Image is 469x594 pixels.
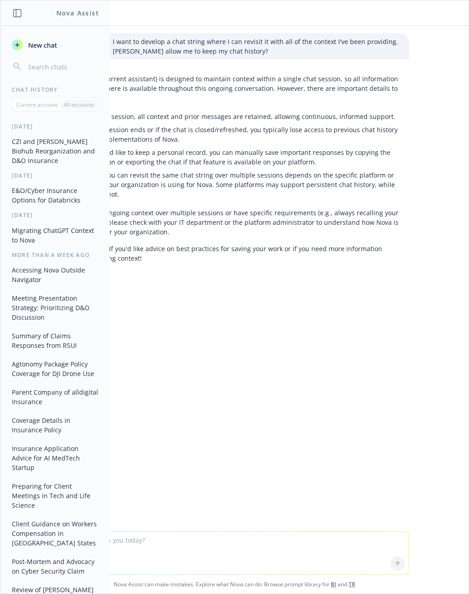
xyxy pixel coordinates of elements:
li: Whether you can revisit the same chat string over multiple sessions depends on the specific platf... [76,168,400,201]
li: Within this session, all context and prior messages are retained, allowing continuous, informed s... [76,110,400,123]
li: Once the session ends or if the chat is closed/refreshed, you typically lose access to previous c... [76,123,400,146]
button: Coverage Details in Insurance Policy [8,413,102,437]
div: Chat History [1,86,110,94]
button: Summary of Claims Responses from RSUI [8,328,102,353]
h1: Nova Assist [56,8,99,18]
div: More than a week ago [1,251,110,259]
p: Nova (your current assistant) is designed to maintain context within a single chat session, so al... [69,74,400,103]
a: BI [331,580,336,588]
span: Nova Assist can make mistakes. Explore what Nova can do: Browse prompt library for and [4,575,465,594]
button: E&O/Cyber Insurance Options for Databricks [8,183,102,208]
button: New chat [8,37,102,53]
a: TR [349,580,355,588]
li: If you would like to keep a personal record, you can manually save important responses by copying... [76,146,400,168]
div: [DATE] [1,172,110,179]
input: Search chats [26,60,99,73]
p: I want to develop a chat string where I can revisit it with all of the context I've been providin... [113,37,400,56]
button: Accessing Nova Outside Navigator [8,262,102,287]
button: CZI and [PERSON_NAME] Biohub Reorganization and D&O Insurance [8,134,102,168]
button: Meeting Presentation Strategy: Prioritizing D&O Discussion [8,291,102,325]
p: If you need ongoing context over multiple sessions or have specific requirements (e.g., always re... [69,208,400,237]
p: Let me know if you'd like advice on best practices for saving your work or if you need more infor... [69,244,400,263]
span: New chat [26,40,57,50]
button: Parent Company of alldigital Insurance [8,385,102,409]
div: [DATE] [1,211,110,219]
button: Migrating ChatGPT Context to Nova [8,223,102,247]
button: Client Guidance on Workers Compensation in [GEOGRAPHIC_DATA] States [8,516,102,550]
button: Insurance Application Advice for AI MedTech Startup [8,441,102,475]
button: Preparing for Client Meetings in Tech and Life Science [8,479,102,513]
button: Post-Mortem and Advocacy on Cyber Security Claim [8,554,102,579]
p: Current account [16,101,57,109]
p: All accounts [64,101,94,109]
button: Agtonomy Package Policy Coverage for DJI Drone Use [8,356,102,381]
div: [DATE] [1,123,110,130]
